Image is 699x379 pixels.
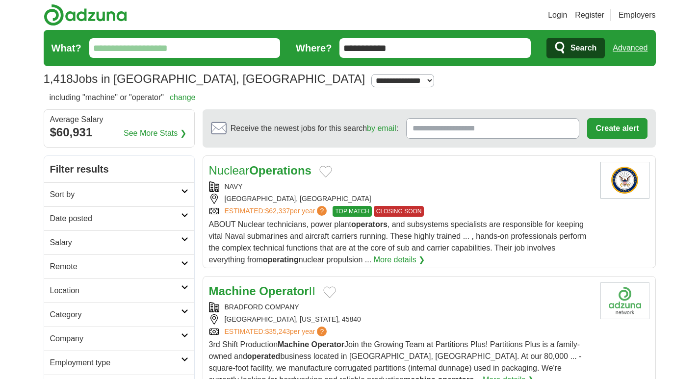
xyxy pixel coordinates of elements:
[44,4,127,26] img: Adzuna logo
[600,282,649,319] img: Company logo
[44,303,194,327] a: Category
[209,194,593,204] div: [GEOGRAPHIC_DATA], [GEOGRAPHIC_DATA]
[374,254,425,266] a: More details ❯
[351,220,388,228] strong: operators
[319,166,332,177] button: Add to favorite jobs
[50,285,181,297] h2: Location
[124,127,186,139] a: See More Stats ❯
[225,327,329,337] a: ESTIMATED:$35,243per year?
[367,124,396,132] a: by email
[52,41,81,55] label: What?
[263,255,299,264] strong: operating
[44,278,194,303] a: Location
[50,333,181,345] h2: Company
[249,164,311,177] strong: Operations
[209,164,311,177] a: NuclearOperations
[259,284,309,298] strong: Operator
[247,352,281,360] strong: operated
[600,162,649,199] img: U.S. Navy logo
[44,156,194,182] h2: Filter results
[575,9,604,21] a: Register
[323,286,336,298] button: Add to favorite jobs
[170,93,196,101] a: change
[209,284,315,298] a: Machine OperatorII
[50,189,181,201] h2: Sort by
[296,41,332,55] label: Where?
[225,182,243,190] a: NAVY
[44,182,194,206] a: Sort by
[374,206,424,217] span: CLOSING SOON
[546,38,605,58] button: Search
[50,237,181,249] h2: Salary
[225,206,329,217] a: ESTIMATED:$62,337per year?
[50,116,188,124] div: Average Salary
[44,230,194,254] a: Salary
[44,70,73,88] span: 1,418
[587,118,647,139] button: Create alert
[209,314,593,325] div: [GEOGRAPHIC_DATA], [US_STATE], 45840
[50,309,181,321] h2: Category
[317,327,327,336] span: ?
[50,124,188,141] div: $60,931
[50,92,196,103] h2: including "machine" or "operator"
[44,72,365,85] h1: Jobs in [GEOGRAPHIC_DATA], [GEOGRAPHIC_DATA]
[333,206,371,217] span: TOP MATCH
[44,351,194,375] a: Employment type
[548,9,567,21] a: Login
[50,213,181,225] h2: Date posted
[50,357,181,369] h2: Employment type
[570,38,596,58] span: Search
[265,328,290,335] span: $35,243
[317,206,327,216] span: ?
[209,284,256,298] strong: Machine
[50,261,181,273] h2: Remote
[44,206,194,230] a: Date posted
[44,327,194,351] a: Company
[265,207,290,215] span: $62,337
[311,340,345,349] strong: Operator
[231,123,398,134] span: Receive the newest jobs for this search :
[619,9,656,21] a: Employers
[209,302,593,312] div: BRADFORD COMPANY
[44,254,194,278] a: Remote
[613,38,647,58] a: Advanced
[278,340,309,349] strong: Machine
[209,220,587,264] span: ABOUT Nuclear technicians, power plant , and subsystems specialists are responsible for keeping v...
